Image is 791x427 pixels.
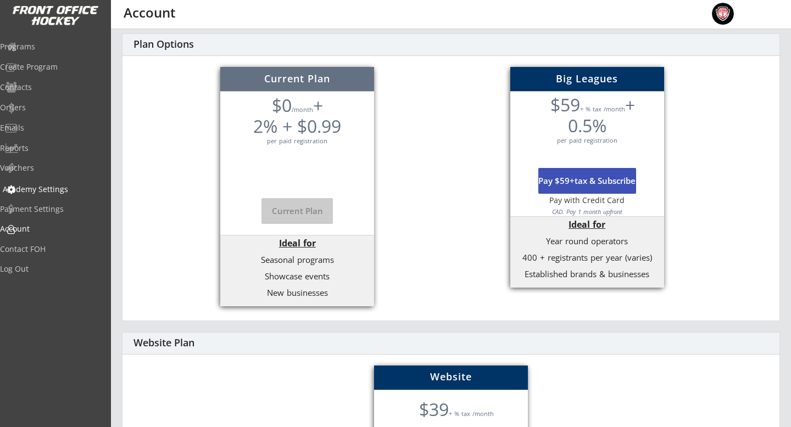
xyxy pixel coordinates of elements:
div: Pay with Credit Card [515,195,659,206]
font: 0.5% [568,114,606,137]
div: Website [374,372,528,381]
div: + % tax /month [380,399,522,420]
div: Academy Settings [3,186,102,193]
div: Seasonal programs Showcase events New businesses [223,239,371,297]
font: $0 [272,93,292,117]
button: Current Plan [261,198,333,224]
font: 2% + $0.99 [253,114,341,138]
div: Plan Options [133,38,290,50]
font: + [625,93,635,116]
strong: Ideal for [279,237,316,249]
div: CAD. Pay 1 month upfront [531,208,643,215]
div: Year round operators 400 + registrants per year (varies) Established brands & businesses [513,220,661,278]
div: Big Leagues [510,74,664,83]
font: $39 [419,397,449,421]
font: $59 [550,93,580,116]
button: Pay $59+tax & Subscribe [538,168,636,194]
strong: Ideal for [569,218,605,231]
div: + % tax /month per paid registration [536,94,639,144]
div: Current Plan [220,74,374,83]
div: Website Plan [133,337,290,349]
font: + [313,93,323,117]
div: /month per paid registration [241,95,353,144]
